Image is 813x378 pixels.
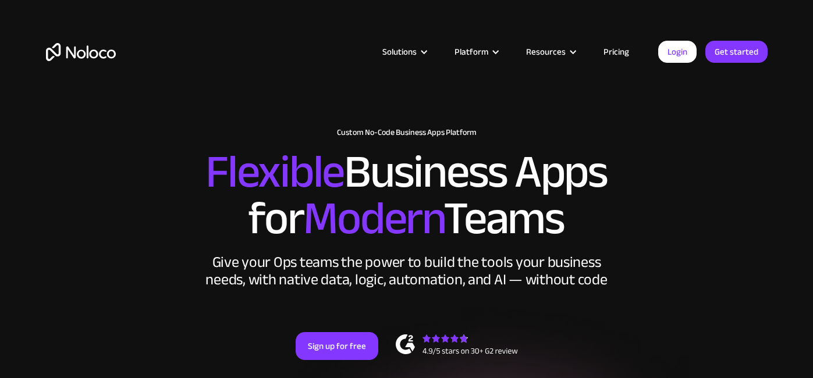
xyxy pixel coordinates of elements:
h1: Custom No-Code Business Apps Platform [46,128,768,137]
div: Resources [512,44,589,59]
span: Flexible [205,129,344,215]
a: Get started [705,41,768,63]
div: Resources [526,44,566,59]
a: Pricing [589,44,644,59]
span: Modern [303,175,443,262]
div: Platform [440,44,512,59]
div: Platform [455,44,488,59]
div: Solutions [382,44,417,59]
div: Give your Ops teams the power to build the tools your business needs, with native data, logic, au... [203,254,610,288]
h2: Business Apps for Teams [46,149,768,242]
a: Sign up for free [296,332,378,360]
a: Login [658,41,697,63]
a: home [46,43,116,61]
div: Solutions [368,44,440,59]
